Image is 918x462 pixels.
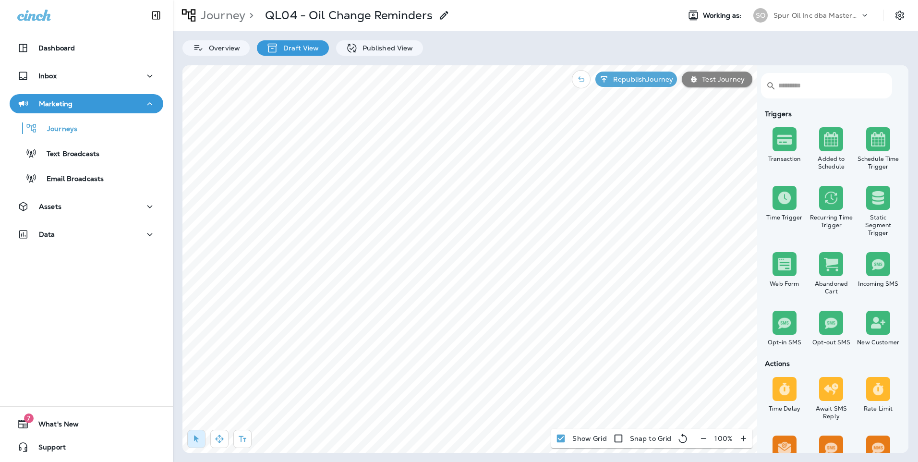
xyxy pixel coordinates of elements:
[763,405,806,413] div: Time Delay
[29,420,79,432] span: What's New
[682,72,752,87] button: Test Journey
[24,413,34,423] span: 7
[753,8,768,23] div: SO
[10,38,163,58] button: Dashboard
[595,72,677,87] button: RepublishJourney
[37,125,77,134] p: Journeys
[810,405,853,420] div: Await SMS Reply
[572,435,606,442] p: Show Grid
[37,175,104,184] p: Email Broadcasts
[38,72,57,80] p: Inbox
[857,405,900,413] div: Rate Limit
[38,44,75,52] p: Dashboard
[37,150,99,159] p: Text Broadcasts
[39,203,61,210] p: Assets
[10,168,163,188] button: Email Broadcasts
[143,6,169,25] button: Collapse Sidebar
[10,143,163,163] button: Text Broadcasts
[609,75,673,83] p: Republish Journey
[857,155,900,170] div: Schedule Time Trigger
[810,214,853,229] div: Recurring Time Trigger
[714,435,733,442] p: 100 %
[39,231,55,238] p: Data
[39,100,72,108] p: Marketing
[810,280,853,295] div: Abandoned Cart
[245,8,254,23] p: >
[763,280,806,288] div: Web Form
[763,214,806,221] div: Time Trigger
[810,155,853,170] div: Added to Schedule
[278,44,319,52] p: Draft View
[10,197,163,216] button: Assets
[10,118,163,138] button: Journeys
[857,280,900,288] div: Incoming SMS
[703,12,744,20] span: Working as:
[358,44,413,52] p: Published View
[265,8,433,23] p: QL04 - Oil Change Reminders
[891,7,908,24] button: Settings
[29,443,66,455] span: Support
[857,214,900,237] div: Static Segment Trigger
[10,414,163,434] button: 7What's New
[773,12,860,19] p: Spur Oil Inc dba MasterLube
[10,225,163,244] button: Data
[10,66,163,85] button: Inbox
[761,360,902,367] div: Actions
[197,8,245,23] p: Journey
[763,339,806,346] div: Opt-in SMS
[810,339,853,346] div: Opt-out SMS
[10,94,163,113] button: Marketing
[204,44,240,52] p: Overview
[857,339,900,346] div: New Customer
[763,155,806,163] div: Transaction
[761,110,902,118] div: Triggers
[630,435,672,442] p: Snap to Grid
[698,75,745,83] p: Test Journey
[10,438,163,457] button: Support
